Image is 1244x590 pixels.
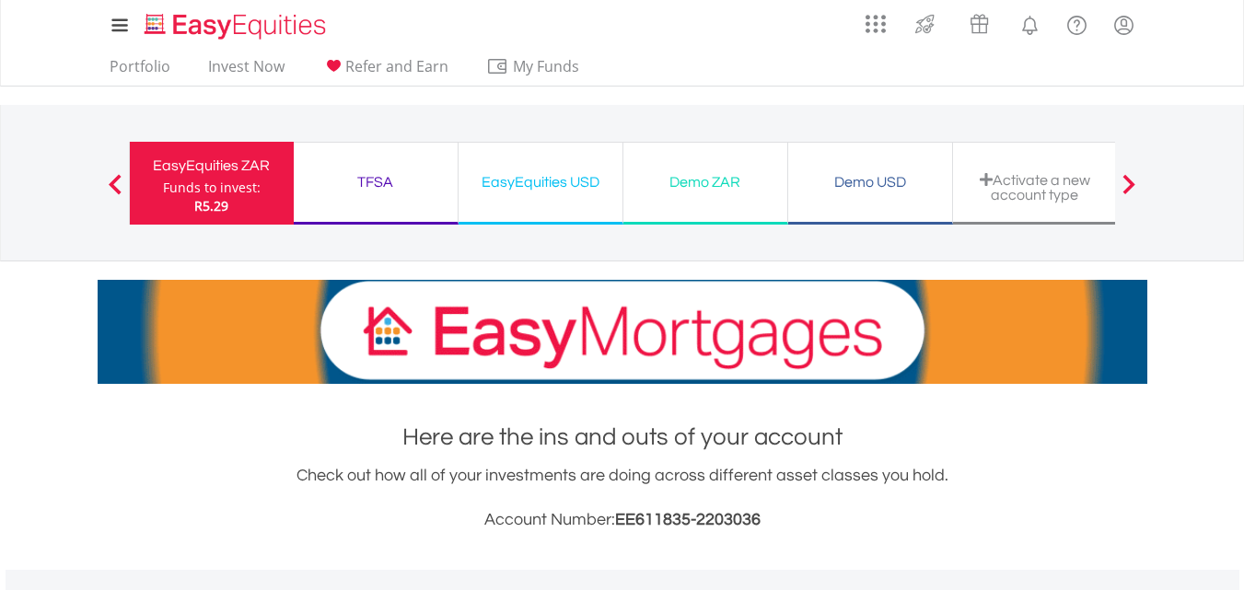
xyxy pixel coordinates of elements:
span: R5.29 [194,197,228,214]
h1: Here are the ins and outs of your account [98,421,1147,454]
a: Refer and Earn [315,57,456,86]
h3: Account Number: [98,507,1147,533]
div: EasyEquities ZAR [141,153,283,179]
img: EasyMortage Promotion Banner [98,280,1147,384]
a: My Profile [1100,5,1147,45]
img: EasyEquities_Logo.png [141,11,333,41]
a: Invest Now [201,57,292,86]
div: TFSA [305,169,447,195]
span: EE611835-2203036 [615,511,761,528]
div: Funds to invest: [163,179,261,197]
img: vouchers-v2.svg [964,9,994,39]
a: Vouchers [952,5,1006,39]
div: Demo ZAR [634,169,776,195]
div: EasyEquities USD [470,169,611,195]
div: Activate a new account type [964,172,1106,202]
img: grid-menu-icon.svg [866,14,886,34]
img: thrive-v2.svg [910,9,940,39]
a: FAQ's and Support [1053,5,1100,41]
div: Check out how all of your investments are doing across different asset classes you hold. [98,463,1147,533]
div: Demo USD [799,169,941,195]
a: Home page [137,5,333,41]
a: AppsGrid [854,5,898,34]
a: Notifications [1006,5,1053,41]
span: My Funds [486,54,607,78]
a: Portfolio [102,57,178,86]
span: Refer and Earn [345,56,448,76]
